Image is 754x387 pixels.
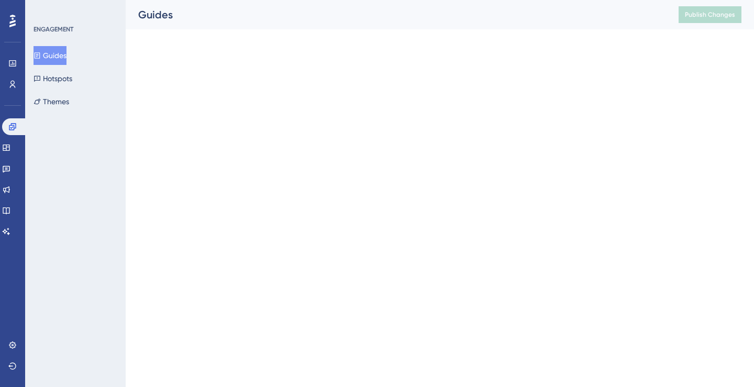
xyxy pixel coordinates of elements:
button: Hotspots [34,69,72,88]
button: Themes [34,92,69,111]
button: Guides [34,46,66,65]
div: Guides [138,7,652,22]
span: Publish Changes [685,10,735,19]
div: ENGAGEMENT [34,25,73,34]
button: Publish Changes [679,6,741,23]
